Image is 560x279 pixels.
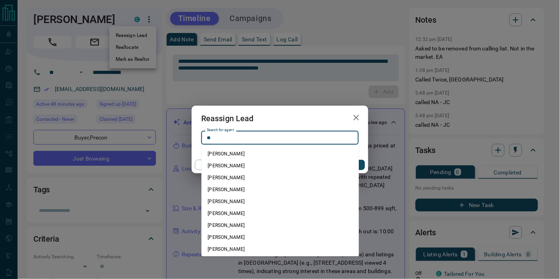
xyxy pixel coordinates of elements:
[202,172,359,184] li: [PERSON_NAME]
[207,128,234,133] label: Search for agent
[202,219,359,231] li: [PERSON_NAME]
[202,231,359,243] li: [PERSON_NAME]
[202,243,359,255] li: [PERSON_NAME]
[202,160,359,172] li: [PERSON_NAME]
[202,184,359,196] li: [PERSON_NAME]
[202,196,359,207] li: [PERSON_NAME]
[202,207,359,219] li: [PERSON_NAME]
[195,160,263,170] button: Cancel
[192,106,263,131] h2: Reassign Lead
[202,148,359,160] li: [PERSON_NAME]
[202,255,359,267] li: [PERSON_NAME]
